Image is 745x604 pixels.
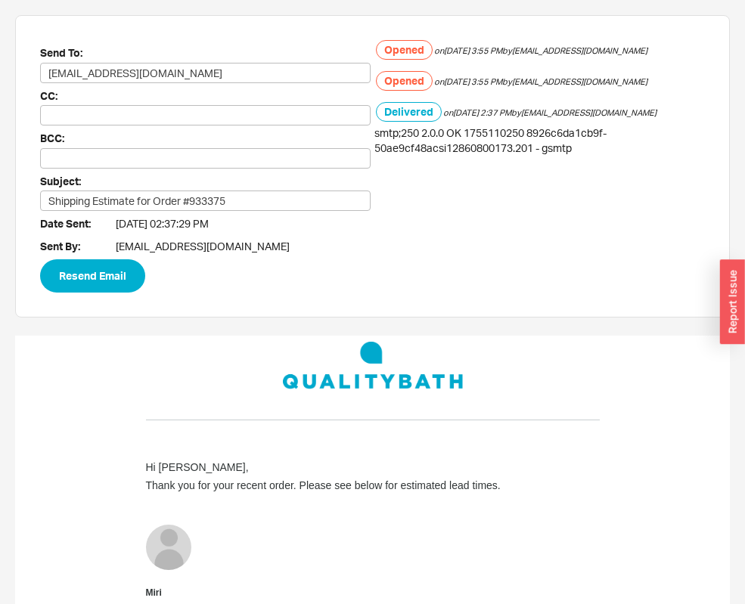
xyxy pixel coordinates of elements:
h5: Delivered [376,102,442,122]
span: Subject: [40,172,116,191]
span: Resend Email [59,267,126,285]
span: on [DATE] 3:55 PM by [EMAIL_ADDRESS][DOMAIN_NAME] [434,45,647,56]
span: Sent By: [40,237,116,256]
div: smtp;250 2.0.0 OK 1755110250 8926c6da1cb9f-50ae9cf48acsi12860800173.201 - gsmtp [374,125,705,155]
span: [EMAIL_ADDRESS][DOMAIN_NAME] [116,239,290,254]
span: Date Sent: [40,215,116,234]
span: on [DATE] 2:37 PM by [EMAIL_ADDRESS][DOMAIN_NAME] [443,107,657,118]
h5: Opened [376,40,433,60]
span: on [DATE] 3:55 PM by [EMAIL_ADDRESS][DOMAIN_NAME] [434,76,647,87]
button: Resend Email [40,259,145,293]
h5: Opened [376,71,433,91]
span: CC: [40,87,116,106]
span: Send To: [40,44,116,63]
span: [DATE] 02:37:29 PM [116,216,209,231]
span: BCC: [40,129,116,148]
